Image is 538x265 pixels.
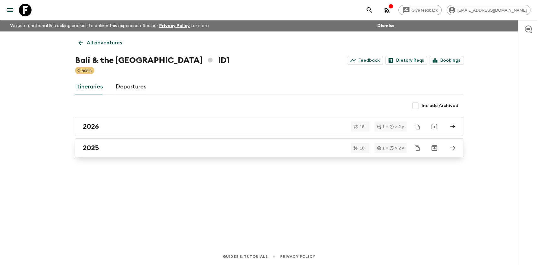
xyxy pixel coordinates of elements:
a: Itineraries [75,79,103,94]
a: All adventures [75,37,125,49]
button: menu [4,4,16,16]
button: Duplicate [412,121,423,132]
a: 2026 [75,117,463,136]
button: Duplicate [412,142,423,154]
span: 16 [356,125,368,129]
button: search adventures [363,4,376,16]
a: Feedback [348,56,383,65]
span: [EMAIL_ADDRESS][DOMAIN_NAME] [454,8,530,13]
div: 1 [377,146,385,150]
a: Dietary Reqs [385,56,427,65]
h1: Bali & the [GEOGRAPHIC_DATA] ID1 [75,54,230,67]
p: Classic [78,67,92,74]
a: Guides & Tutorials [223,253,268,260]
a: Privacy Policy [280,253,315,260]
div: 1 [377,125,385,129]
button: Dismiss [376,21,396,30]
a: Departures [116,79,147,94]
a: Give feedback [398,5,442,15]
p: All adventures [87,39,122,47]
a: 2025 [75,138,463,157]
a: Bookings [430,56,463,65]
span: Include Archived [422,103,458,109]
h2: 2026 [83,122,99,131]
button: Archive [428,142,441,154]
div: > 2 y [390,125,404,129]
p: We use functional & tracking cookies to deliver this experience. See our for more. [8,20,212,31]
a: Privacy Policy [159,24,190,28]
span: 18 [356,146,368,150]
span: Give feedback [408,8,441,13]
button: Archive [428,120,441,133]
h2: 2025 [83,144,99,152]
div: > 2 y [390,146,404,150]
div: [EMAIL_ADDRESS][DOMAIN_NAME] [447,5,530,15]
